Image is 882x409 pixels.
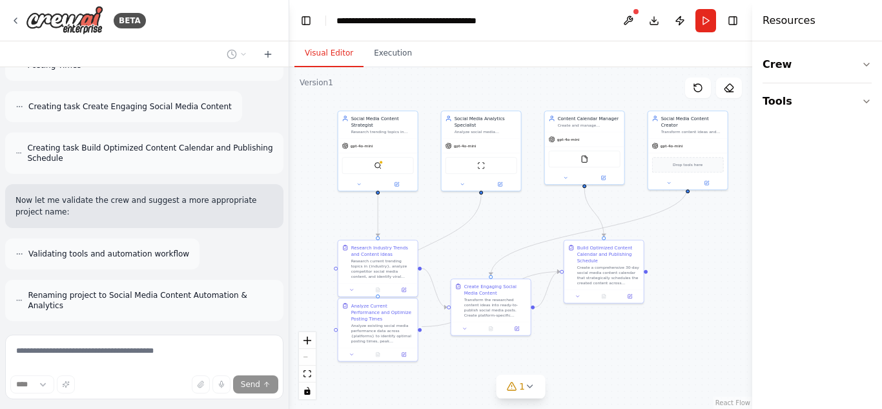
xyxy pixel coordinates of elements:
g: Edge from 74909a07-ba35-4f13-9faa-759bc189b3de to a983a8db-83d3-4977-bc52-ec815393f205 [422,268,560,330]
button: Click to speak your automation idea [212,375,231,393]
div: Analyze Current Performance and Optimize Posting Times [351,302,414,322]
span: Creating task Create Engaging Social Media Content [28,101,232,112]
span: Validating tools and automation workflow [28,249,189,259]
div: Transform the researched content ideas into ready-to-publish social media posts. Create platform-... [464,297,527,318]
div: Social Media Analytics SpecialistAnalyze social media performance metrics, identify optimal posti... [441,110,522,191]
div: Research current trending topics in {industry}, analyze competitor social media content, and iden... [351,258,414,279]
button: Upload files [192,375,210,393]
div: Build Optimized Content Calendar and Publishing ScheduleCreate a comprehensive 30-day social medi... [564,240,644,304]
button: Tools [763,83,872,120]
g: Edge from 9488a1d6-ff1a-43c8-9dfe-58ef635cacbc to a983a8db-83d3-4977-bc52-ec815393f205 [535,268,560,310]
h4: Resources [763,13,815,28]
img: FileReadTool [580,155,588,163]
div: Research trending topics in {industry}, analyze competitor content, and generate innovative conte... [351,129,414,134]
div: Create and manage comprehensive social media content calendars, optimize posting schedules across... [558,123,620,128]
div: BETA [114,13,146,28]
span: Renaming project to Social Media Content Automation & Analytics [28,290,273,311]
img: Logo [26,6,103,35]
div: React Flow controls [299,332,316,399]
button: Open in side panel [585,174,622,182]
div: Analyze existing social media performance data across {platforms} to identify optimal posting tim... [351,323,414,344]
button: Open in side panel [506,325,528,333]
button: No output available [364,286,391,294]
button: Hide left sidebar [297,12,315,30]
div: Version 1 [300,78,333,88]
button: Open in side panel [482,180,518,188]
div: Content Calendar ManagerCreate and manage comprehensive social media content calendars, optimize ... [544,110,625,185]
a: React Flow attribution [715,399,750,406]
div: Content Calendar Manager [558,115,620,121]
span: 1 [519,380,525,393]
button: Execution [364,40,422,67]
button: zoom in [299,332,316,349]
div: Build Optimized Content Calendar and Publishing Schedule [577,244,640,264]
nav: breadcrumb [336,14,482,27]
g: Edge from 347b4aa0-e3c6-48d2-8a36-5e5c4028dfe4 to 9488a1d6-ff1a-43c8-9dfe-58ef635cacbc [422,265,447,310]
button: Open in side panel [393,286,415,294]
p: Now let me validate the crew and suggest a more appropriate project name: [15,194,273,218]
button: Open in side panel [619,293,641,300]
div: Create a comprehensive 30-day social media content calendar that strategically schedules the crea... [577,265,640,286]
button: fit view [299,366,316,383]
span: gpt-4o-mini [557,137,580,142]
img: BraveSearchTool [374,162,382,169]
button: No output available [590,293,617,300]
div: Research Industry Trends and Content Ideas [351,244,414,257]
g: Edge from 41c04e46-6449-4a76-ba69-1ba8b6108414 to 74909a07-ba35-4f13-9faa-759bc189b3de [374,194,484,295]
textarea: To enrich screen reader interactions, please activate Accessibility in Grammarly extension settings [5,335,283,399]
div: Social Media Content StrategistResearch trending topics in {industry}, analyze competitor content... [338,110,418,191]
div: Social Media Analytics Specialist [455,115,517,128]
button: Start a new chat [258,47,278,62]
span: Drop tools here [673,162,703,168]
button: Open in side panel [688,179,725,187]
button: Open in side panel [393,351,415,359]
button: Visual Editor [294,40,364,67]
button: Send [233,375,278,393]
div: Create Engaging Social Media ContentTransform the researched content ideas into ready-to-publish ... [451,278,531,335]
span: Send [241,379,260,390]
div: Social Media Content Creator [661,115,724,128]
div: Research Industry Trends and Content IdeasResearch current trending topics in {industry}, analyze... [338,240,418,297]
div: Transform content ideas and strategies into engaging, platform-specific social media posts with c... [661,129,724,134]
button: No output available [364,351,391,359]
button: Open in side panel [378,180,415,188]
span: Creating task Build Optimized Content Calendar and Publishing Schedule [27,143,273,163]
div: Analyze Current Performance and Optimize Posting TimesAnalyze existing social media performance d... [338,298,418,361]
button: toggle interactivity [299,383,316,399]
span: gpt-4o-mini [351,143,373,149]
button: 1 [496,375,546,399]
div: Analyze social media performance metrics, identify optimal posting times based on engagement data... [455,129,517,134]
button: Switch to previous chat [221,47,252,62]
g: Edge from db80951d-b902-4f92-bf89-8576087206b9 to a983a8db-83d3-4977-bc52-ec815393f205 [581,188,607,236]
g: Edge from eed02985-6546-4543-aa5c-64206c906a56 to 347b4aa0-e3c6-48d2-8a36-5e5c4028dfe4 [374,194,381,236]
g: Edge from 19b8a10f-9264-4d37-aa9c-4a21c353cb3a to 9488a1d6-ff1a-43c8-9dfe-58ef635cacbc [487,187,691,275]
button: Crew [763,47,872,83]
div: Social Media Content Strategist [351,115,414,128]
span: gpt-4o-mini [661,143,683,149]
button: Improve this prompt [57,375,75,393]
div: Social Media Content CreatorTransform content ideas and strategies into engaging, platform-specif... [648,110,728,190]
button: Hide right sidebar [724,12,742,30]
div: Create Engaging Social Media Content [464,283,527,296]
button: No output available [477,325,504,333]
span: gpt-4o-mini [454,143,477,149]
img: ScrapeWebsiteTool [477,162,485,169]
